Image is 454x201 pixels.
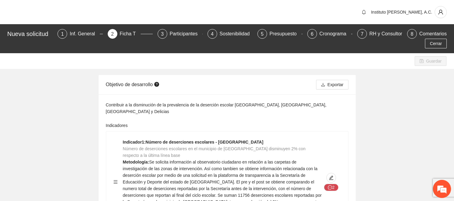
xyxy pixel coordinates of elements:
button: message2 [324,184,338,191]
button: bell [359,7,369,17]
div: Participantes [170,29,203,39]
div: 6Cronograma [307,29,352,39]
span: bell [359,10,368,15]
span: message [328,185,332,190]
div: 1Inf. General [57,29,103,39]
button: user [435,6,447,18]
div: 7RH y Consultores [357,29,402,39]
span: Instituto [PERSON_NAME], A.C. [371,10,432,15]
div: 4Sostenibilidad [207,29,253,39]
span: 1 [61,31,64,37]
span: menu [113,180,118,184]
div: Inf. General [70,29,100,39]
button: saveGuardar [415,56,446,66]
span: user [435,9,446,15]
span: 6 [311,31,314,37]
div: 2Ficha T [108,29,153,39]
span: edit [327,175,336,180]
div: 8Comentarios [407,29,447,39]
strong: Metodología: [123,160,149,164]
span: download [321,83,325,87]
span: Objetivo de desarrollo [106,82,161,87]
div: Sostenibilidad [220,29,255,39]
span: question-circle [154,82,159,87]
div: 5Presupuesto [257,29,302,39]
div: Nueva solicitud [7,29,54,39]
div: RH y Consultores [369,29,412,39]
span: 3 [161,31,164,37]
div: Comentarios [419,29,447,39]
span: 5 [261,31,263,37]
div: 3Participantes [158,29,203,39]
button: downloadExportar [316,80,348,89]
div: Ficha T [120,29,141,39]
span: 7 [361,31,364,37]
strong: Indicador 1 : Número de deserciones escolares - [GEOGRAPHIC_DATA] [123,140,263,144]
span: 4 [211,31,214,37]
div: Cronograma [319,29,351,39]
div: Presupuesto [269,29,302,39]
span: Número de deserciones escolares en el municipio de [GEOGRAPHIC_DATA] disminuyen 2% con respecto a... [123,146,305,158]
label: Indicadores [106,122,128,129]
div: Contribuir a la disminución de la prevalencia de la deserción escolar [GEOGRAPHIC_DATA], [GEOGRAP... [106,102,348,115]
span: Exportar [328,81,344,88]
span: 2 [111,31,114,37]
button: Cerrar [425,39,447,48]
span: 8 [411,31,413,37]
button: edit [326,173,336,183]
span: Cerrar [430,40,442,47]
